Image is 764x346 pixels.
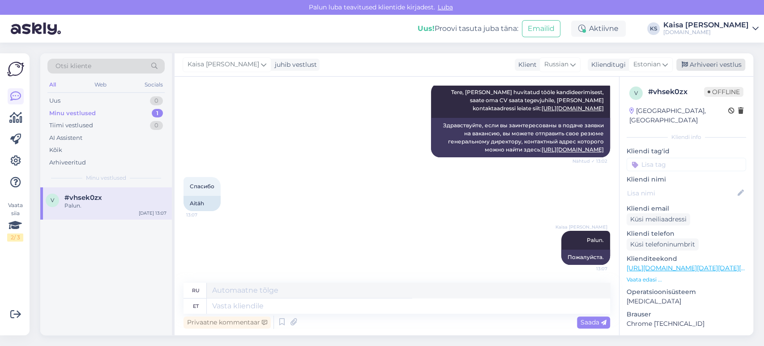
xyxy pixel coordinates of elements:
div: Пожалуйста. [561,250,610,265]
input: Lisa tag [627,158,746,171]
span: Russian [544,60,568,69]
span: #vhsek0zx [64,194,102,202]
span: Tere, [PERSON_NAME] huvitatud tööle kandideerimisest, saate oma CV saata tegevjuhile, [PERSON_NAM... [451,89,605,112]
span: Minu vestlused [86,174,126,182]
span: Offline [704,87,743,97]
p: [MEDICAL_DATA] [627,297,746,306]
div: Küsi meiliaadressi [627,213,690,225]
div: juhib vestlust [271,60,317,69]
div: Minu vestlused [49,109,96,118]
div: [GEOGRAPHIC_DATA], [GEOGRAPHIC_DATA] [629,106,728,125]
div: AI Assistent [49,134,82,143]
span: Kaisa [PERSON_NAME] [555,224,607,230]
img: Askly Logo [7,61,24,78]
b: Uus! [418,24,435,33]
button: Emailid [522,20,560,37]
div: 0 [150,121,163,130]
p: Vaata edasi ... [627,276,746,284]
input: Lisa nimi [627,188,736,198]
div: [DOMAIN_NAME] [663,29,749,36]
div: Kliendi info [627,133,746,141]
div: ru [192,283,200,298]
div: Klient [515,60,537,69]
p: Kliendi email [627,204,746,213]
a: [URL][DOMAIN_NAME] [542,146,604,153]
div: Privaatne kommentaar [184,316,271,329]
div: KS [647,22,660,35]
span: Kaisa [PERSON_NAME] [188,60,259,69]
span: Otsi kliente [55,61,91,71]
p: Kliendi nimi [627,175,746,184]
p: Kliendi tag'id [627,147,746,156]
span: Luba [435,3,456,11]
p: Kliendi telefon [627,229,746,238]
div: 2 / 3 [7,234,23,242]
div: Arhiveeritud [49,158,86,167]
div: Здравствуйте, если вы заинтересованы в подаче заявки на вакансию, вы можете отправить свое резюме... [431,118,610,157]
div: Kõik [49,146,62,155]
span: 13:07 [574,265,607,272]
div: 1 [152,109,163,118]
div: Küsi telefoninumbrit [627,238,699,251]
div: 0 [150,96,163,105]
div: # vhsek0zx [648,86,704,97]
div: All [47,79,58,91]
a: Kaisa [PERSON_NAME][DOMAIN_NAME] [663,22,759,36]
span: Спасибо [190,183,214,190]
div: Socials [143,79,165,91]
div: Palun. [64,202,166,210]
div: Arhiveeri vestlus [676,59,745,71]
div: Aitäh [184,196,221,211]
p: Operatsioonisüsteem [627,287,746,297]
span: Palun. [587,237,604,243]
div: Klienditugi [588,60,626,69]
div: [DATE] 13:07 [139,210,166,216]
div: et [193,298,199,314]
div: Tiimi vestlused [49,121,93,130]
span: 13:07 [186,212,220,218]
div: Aktiivne [571,21,626,37]
p: Brauser [627,310,746,319]
div: Proovi tasuta juba täna: [418,23,518,34]
span: Saada [580,318,606,326]
div: Kaisa [PERSON_NAME] [663,22,749,29]
span: v [51,197,54,203]
div: Uus [49,96,60,105]
span: Estonian [633,60,661,69]
a: [URL][DOMAIN_NAME] [542,105,604,112]
p: Klienditeekond [627,254,746,264]
span: Nähtud ✓ 13:02 [572,158,607,164]
div: Vaata siia [7,201,23,242]
div: Web [93,79,108,91]
span: v [634,90,638,96]
p: Chrome [TECHNICAL_ID] [627,319,746,329]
